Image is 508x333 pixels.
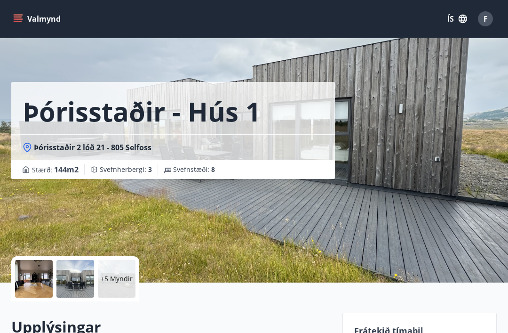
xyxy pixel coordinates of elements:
[11,10,64,27] button: menu
[148,165,152,174] span: 3
[484,14,488,24] span: F
[173,165,215,174] span: Svefnstæði :
[54,164,79,175] span: 144 m2
[23,93,261,129] h1: Þórisstaðir - Hús 1
[100,165,152,174] span: Svefnherbergi :
[442,10,472,27] button: ÍS
[32,164,79,175] span: Stærð :
[211,165,215,174] span: 8
[34,142,151,153] span: Þórisstaðir 2 lóð 21 - 805 Selfoss
[101,274,133,284] p: +5 Myndir
[474,8,497,30] button: F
